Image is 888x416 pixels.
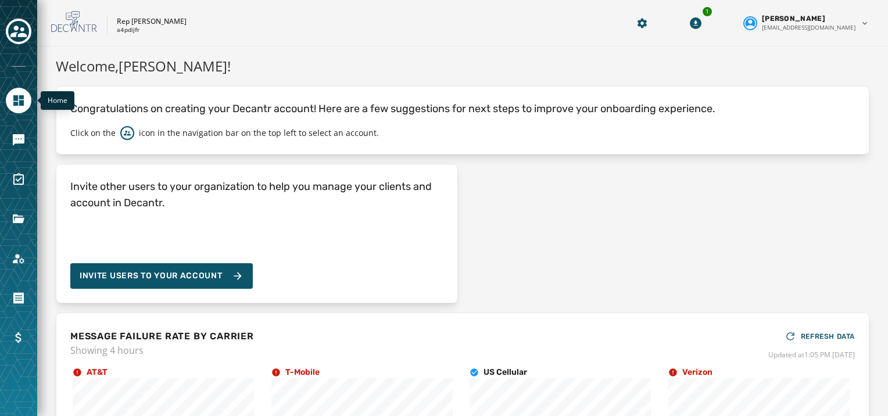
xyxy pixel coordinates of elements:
button: Invite Users to your account [70,263,253,289]
a: Navigate to Files [6,206,31,232]
p: a4pdijfr [117,26,139,35]
span: Showing 4 hours [70,343,254,357]
button: Download Menu [685,13,706,34]
span: [EMAIL_ADDRESS][DOMAIN_NAME] [762,23,855,32]
a: Navigate to Orders [6,285,31,311]
h4: Invite other users to your organization to help you manage your clients and account in Decantr. [70,178,443,211]
h1: Welcome, [PERSON_NAME] ! [56,56,869,77]
button: REFRESH DATA [785,327,855,346]
span: [PERSON_NAME] [762,14,825,23]
h4: T-Mobile [285,367,320,378]
h4: Verizon [682,367,712,378]
p: Rep [PERSON_NAME] [117,17,187,26]
p: Click on the [70,127,116,139]
a: Navigate to Account [6,246,31,271]
span: Updated at 1:05 PM [DATE] [768,350,855,360]
button: User settings [739,9,874,37]
button: Manage global settings [632,13,653,34]
a: Navigate to Surveys [6,167,31,192]
h4: AT&T [87,367,108,378]
div: Home [41,91,74,110]
a: Navigate to Billing [6,325,31,350]
button: Toggle account select drawer [6,19,31,44]
p: icon in the navigation bar on the top left to select an account. [139,127,379,139]
span: REFRESH DATA [801,332,855,341]
h4: US Cellular [484,367,527,378]
p: Congratulations on creating your Decantr account! Here are a few suggestions for next steps to im... [70,101,855,117]
span: Invite Users to your account [80,270,223,282]
div: 1 [701,6,713,17]
a: Navigate to Home [6,88,31,113]
h4: MESSAGE FAILURE RATE BY CARRIER [70,329,254,343]
a: Navigate to Messaging [6,127,31,153]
